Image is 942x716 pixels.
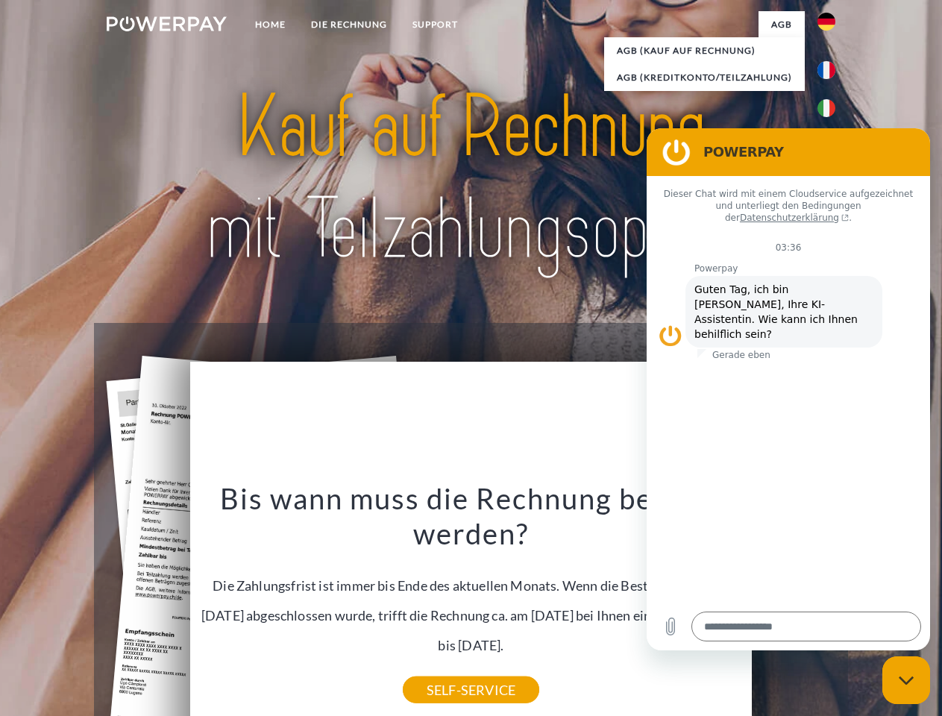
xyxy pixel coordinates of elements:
iframe: Messaging-Fenster [647,128,930,650]
a: AGB (Kreditkonto/Teilzahlung) [604,64,805,91]
a: Home [242,11,298,38]
a: DIE RECHNUNG [298,11,400,38]
img: fr [817,61,835,79]
iframe: Schaltfläche zum Öffnen des Messaging-Fensters; Konversation läuft [882,656,930,704]
div: Die Zahlungsfrist ist immer bis Ende des aktuellen Monats. Wenn die Bestellung z.B. am [DATE] abg... [199,480,744,690]
img: logo-powerpay-white.svg [107,16,227,31]
h3: Bis wann muss die Rechnung bezahlt werden? [199,480,744,552]
a: AGB (Kauf auf Rechnung) [604,37,805,64]
img: de [817,13,835,31]
img: title-powerpay_de.svg [142,72,800,286]
a: agb [759,11,805,38]
a: SELF-SERVICE [403,676,539,703]
a: SUPPORT [400,11,471,38]
img: it [817,99,835,117]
